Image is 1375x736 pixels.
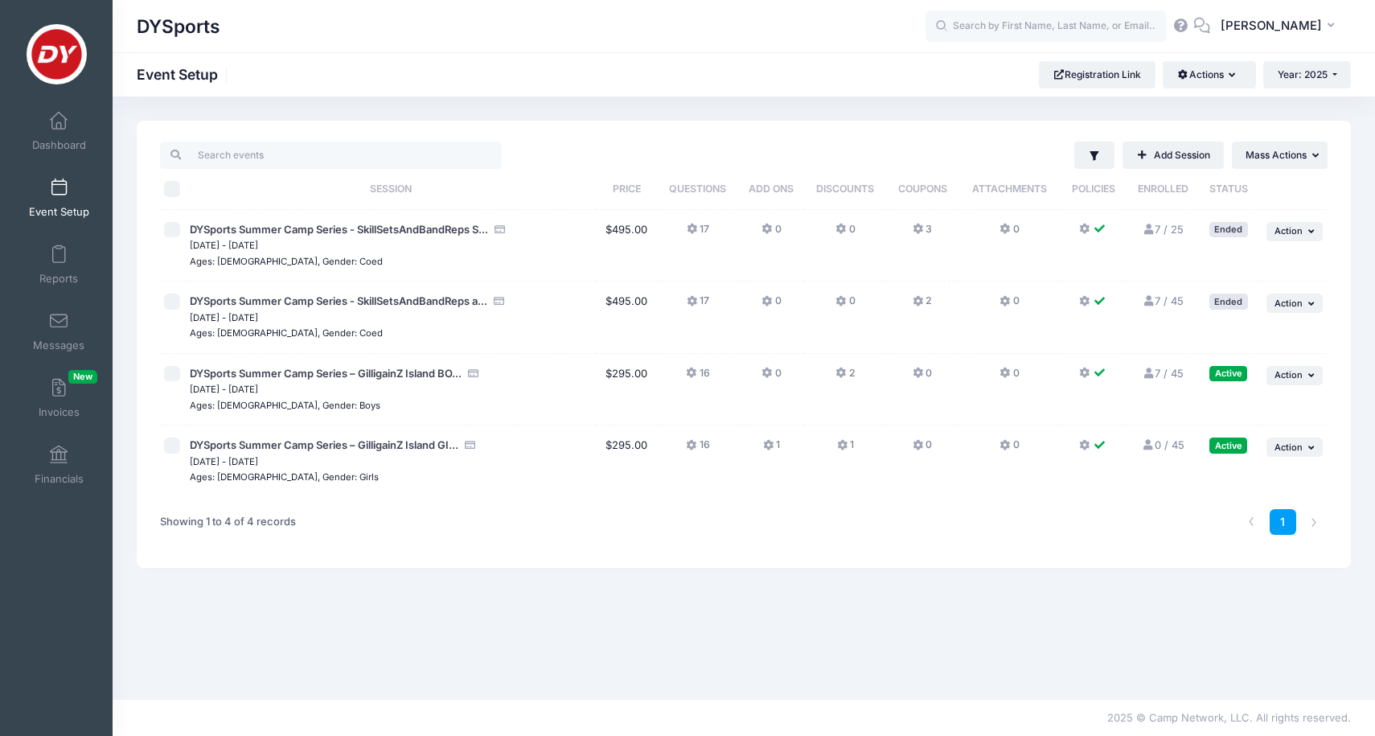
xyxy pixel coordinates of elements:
a: Event Setup [21,170,97,226]
a: Add Session [1123,142,1224,169]
small: [DATE] - [DATE] [190,384,258,395]
span: Reports [39,272,78,286]
a: 1 [1270,509,1296,536]
img: DYSports [27,24,87,84]
th: Attachments [958,169,1061,210]
span: Year: 2025 [1278,68,1328,80]
td: $295.00 [596,354,657,426]
th: Status [1200,169,1257,210]
button: Actions [1163,61,1255,88]
button: Action [1266,366,1323,385]
a: 7 / 45 [1142,367,1184,380]
div: Active [1209,366,1247,381]
span: Action [1274,369,1303,380]
span: Action [1274,442,1303,453]
button: 16 [686,438,709,461]
button: 17 [687,222,709,245]
button: 0 [999,222,1019,245]
button: Mass Actions [1232,142,1328,169]
a: Messages [21,303,97,360]
button: Action [1266,294,1323,313]
small: Ages: [DEMOGRAPHIC_DATA], Gender: Coed [190,256,383,267]
th: Add Ons [739,169,805,210]
div: Ended [1209,222,1248,237]
span: Coupons [898,183,947,195]
span: [PERSON_NAME] [1221,17,1322,35]
button: 0 [761,222,781,245]
span: Action [1274,298,1303,309]
button: 1 [837,438,854,461]
th: Discounts [804,169,886,210]
th: Enrolled [1126,169,1200,210]
button: 0 [999,294,1019,317]
button: Year: 2025 [1263,61,1351,88]
a: InvoicesNew [21,370,97,426]
button: 2 [835,366,855,389]
button: [PERSON_NAME] [1210,8,1351,45]
input: Search by First Name, Last Name, or Email... [926,10,1167,43]
button: 0 [835,294,855,317]
span: Questions [669,183,726,195]
h1: Event Setup [137,66,232,83]
span: DYSports Summer Camp Series – GilligainZ Island GI... [190,438,458,451]
td: $295.00 [596,426,657,497]
i: Accepting Credit Card Payments [493,296,506,306]
span: Messages [33,339,84,352]
small: Ages: [DEMOGRAPHIC_DATA], Gender: Coed [190,327,383,339]
span: Policies [1072,183,1115,195]
a: 7 / 45 [1142,294,1184,307]
i: Accepting Credit Card Payments [464,440,477,450]
a: 0 / 45 [1142,438,1184,451]
a: Dashboard [21,103,97,159]
span: Attachments [972,183,1047,195]
small: [DATE] - [DATE] [190,456,258,467]
td: $495.00 [596,210,657,282]
button: 1 [763,438,780,461]
button: 2 [913,294,932,317]
button: 17 [687,294,709,317]
input: Search events [160,142,502,169]
span: New [68,370,97,384]
span: Financials [35,472,84,486]
span: Dashboard [32,138,86,152]
button: 0 [835,222,855,245]
span: DYSports Summer Camp Series - SkillSetsAndBandReps a... [190,294,487,307]
a: Financials [21,437,97,493]
th: Coupons [887,169,958,210]
span: Discounts [816,183,874,195]
a: Registration Link [1039,61,1155,88]
div: Active [1209,438,1247,453]
button: 0 [913,438,932,461]
button: 0 [999,438,1019,461]
span: Add Ons [749,183,794,195]
div: Showing 1 to 4 of 4 records [160,504,296,541]
button: 0 [761,366,781,389]
button: Action [1266,438,1323,457]
button: 16 [686,366,709,389]
span: Mass Actions [1246,149,1307,161]
th: Session [186,169,596,210]
i: Accepting Credit Card Payments [494,224,507,235]
span: Event Setup [29,205,89,219]
span: 2025 © Camp Network, LLC. All rights reserved. [1107,711,1351,724]
button: 0 [999,366,1019,389]
small: Ages: [DEMOGRAPHIC_DATA], Gender: Girls [190,471,379,483]
button: 0 [761,294,781,317]
span: DYSports Summer Camp Series – GilligainZ Island BO... [190,367,462,380]
button: Action [1266,222,1323,241]
small: [DATE] - [DATE] [190,240,258,251]
h1: DYSports [137,8,220,45]
span: DYSports Summer Camp Series - SkillSetsAndBandReps S... [190,223,488,236]
button: 3 [913,222,932,245]
td: $495.00 [596,282,657,354]
small: Ages: [DEMOGRAPHIC_DATA], Gender: Boys [190,400,380,411]
a: 7 / 25 [1142,223,1184,236]
span: Invoices [39,405,80,419]
small: [DATE] - [DATE] [190,312,258,323]
div: Ended [1209,294,1248,309]
button: 0 [913,366,932,389]
i: Accepting Credit Card Payments [467,368,480,379]
th: Price [596,169,657,210]
a: Reports [21,236,97,293]
th: Questions [657,169,738,210]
